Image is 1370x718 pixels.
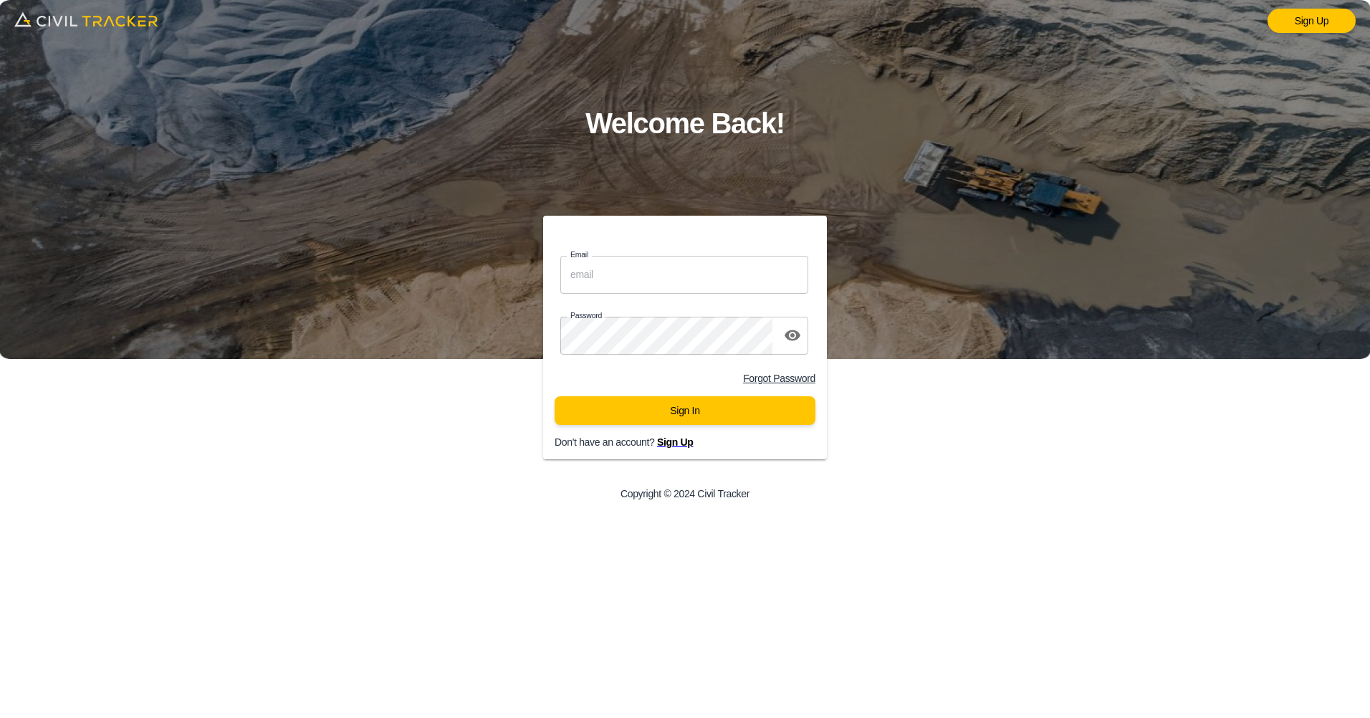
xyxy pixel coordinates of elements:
h1: Welcome Back! [585,100,785,147]
p: Copyright © 2024 Civil Tracker [621,488,749,499]
button: toggle password visibility [778,321,807,350]
a: Sign Up [1268,9,1356,33]
a: Forgot Password [743,373,815,384]
a: Sign Up [657,436,694,448]
input: email [560,256,808,294]
img: logo [14,7,158,32]
p: Don't have an account? [555,436,838,448]
button: Sign In [555,396,815,425]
